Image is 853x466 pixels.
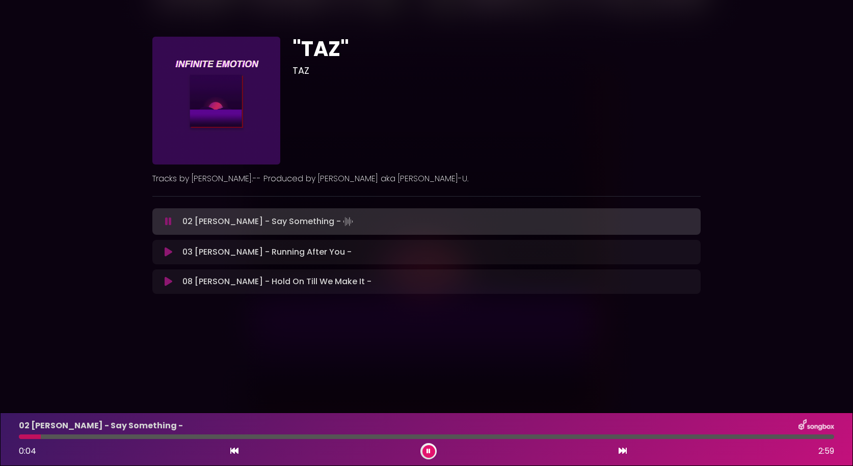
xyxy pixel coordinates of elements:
[152,37,280,165] img: IcwQz5fkR8S13jmypdGW
[152,173,701,185] p: Tracks by [PERSON_NAME].-- Produced by [PERSON_NAME] aka [PERSON_NAME]-U.
[292,65,701,76] h3: TAZ
[182,246,352,258] p: 03 [PERSON_NAME] - Running After You -
[182,214,355,229] p: 02 [PERSON_NAME] - Say Something -
[182,276,371,288] p: 08 [PERSON_NAME] - Hold On Till We Make It -
[292,37,701,61] h1: "TAZ"
[341,214,355,229] img: waveform4.gif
